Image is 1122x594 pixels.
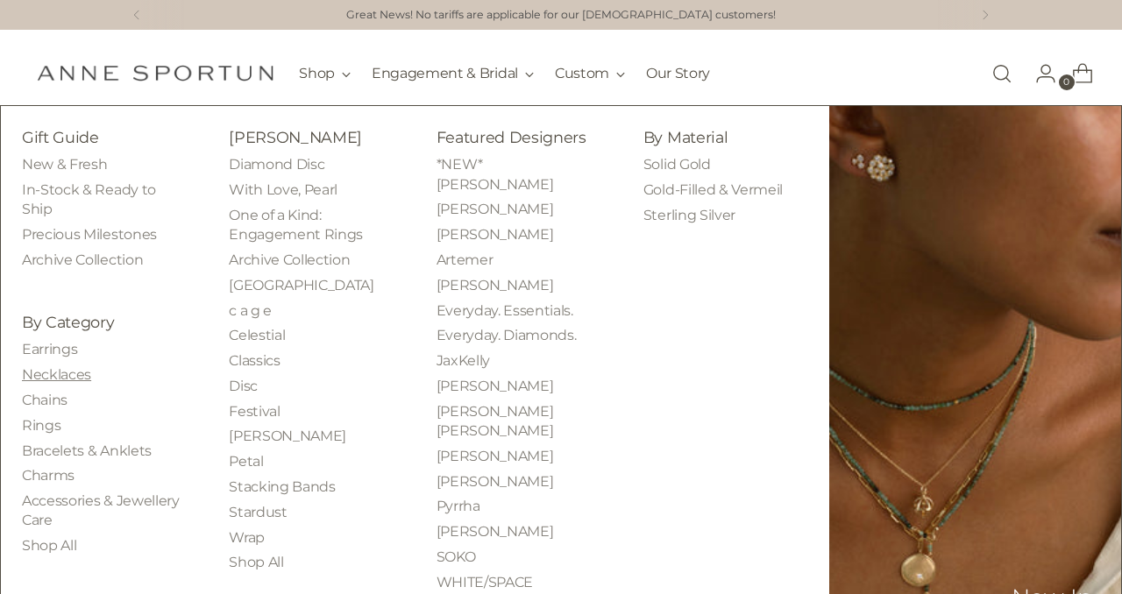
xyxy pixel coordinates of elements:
[372,54,534,93] button: Engagement & Bridal
[37,65,273,81] a: Anne Sportun Fine Jewellery
[555,54,625,93] button: Custom
[646,54,710,93] a: Our Story
[1058,56,1093,91] a: Open cart modal
[346,7,776,24] a: Great News! No tariffs are applicable for our [DEMOGRAPHIC_DATA] customers!
[1059,74,1075,90] span: 0
[299,54,351,93] button: Shop
[1021,56,1056,91] a: Go to the account page
[984,56,1019,91] a: Open search modal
